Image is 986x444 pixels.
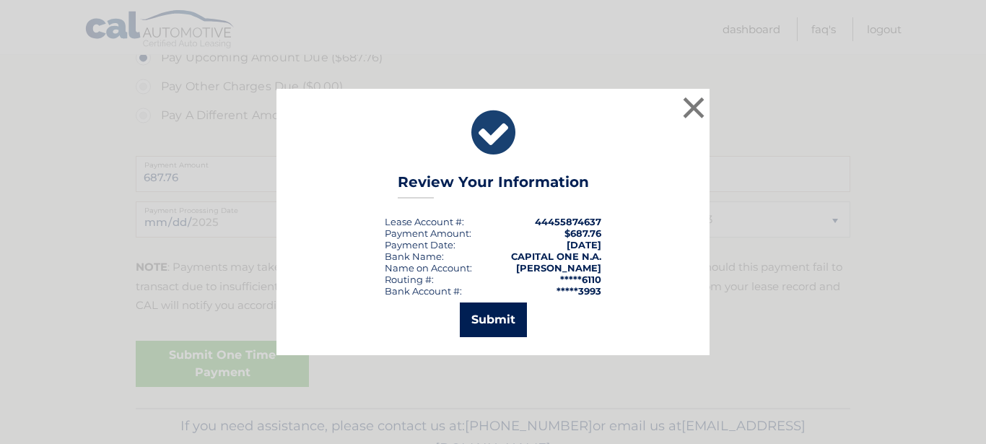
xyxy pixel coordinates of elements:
[385,262,472,274] div: Name on Account:
[385,274,434,285] div: Routing #:
[511,251,601,262] strong: CAPITAL ONE N.A.
[385,239,455,251] div: :
[385,285,462,297] div: Bank Account #:
[385,251,444,262] div: Bank Name:
[460,302,527,337] button: Submit
[535,216,601,227] strong: 44455874637
[398,173,589,199] h3: Review Your Information
[516,262,601,274] strong: [PERSON_NAME]
[385,227,471,239] div: Payment Amount:
[385,239,453,251] span: Payment Date
[564,227,601,239] span: $687.76
[385,216,464,227] div: Lease Account #:
[567,239,601,251] span: [DATE]
[679,93,708,122] button: ×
